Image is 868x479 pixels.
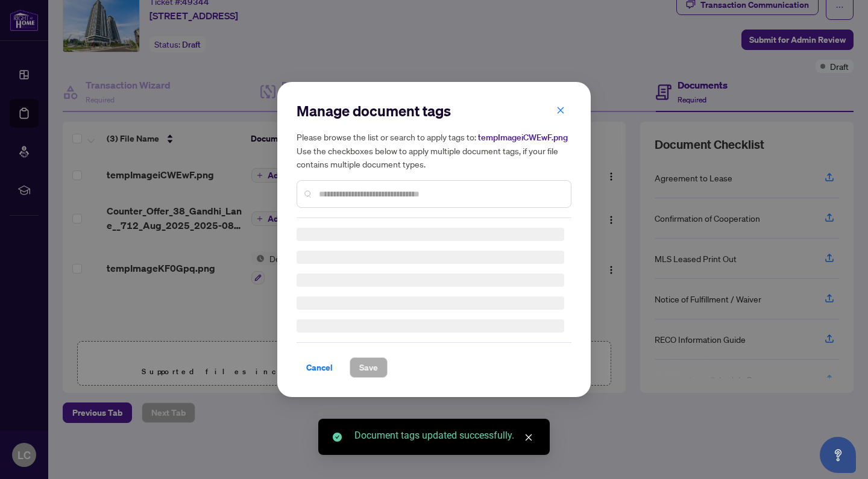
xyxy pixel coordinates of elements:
[524,433,533,442] span: close
[354,428,535,443] div: Document tags updated successfully.
[522,431,535,444] a: Close
[556,106,565,114] span: close
[297,357,342,378] button: Cancel
[306,358,333,377] span: Cancel
[297,130,571,171] h5: Please browse the list or search to apply tags to: Use the checkboxes below to apply multiple doc...
[333,433,342,442] span: check-circle
[478,132,568,143] span: tempImageiCWEwF.png
[350,357,388,378] button: Save
[820,437,856,473] button: Open asap
[297,101,571,121] h2: Manage document tags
